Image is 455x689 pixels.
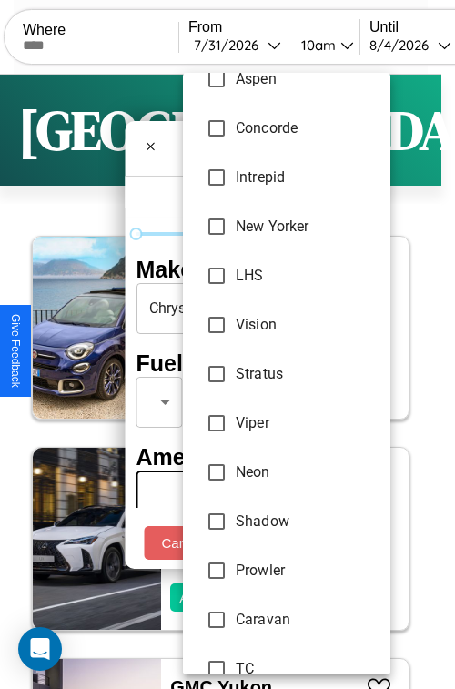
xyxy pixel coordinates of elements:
span: Vision [236,314,376,336]
span: Aspen [236,68,376,90]
span: TC [236,658,376,680]
span: New Yorker [236,216,376,238]
span: Caravan [236,609,376,631]
span: Intrepid [236,167,376,188]
span: Viper [236,412,376,434]
span: Prowler [236,560,376,582]
span: Stratus [236,363,376,385]
span: Neon [236,461,376,483]
div: Open Intercom Messenger [18,627,62,671]
span: LHS [236,265,376,287]
div: Give Feedback [9,314,22,388]
span: Concorde [236,117,376,139]
span: Shadow [236,511,376,532]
